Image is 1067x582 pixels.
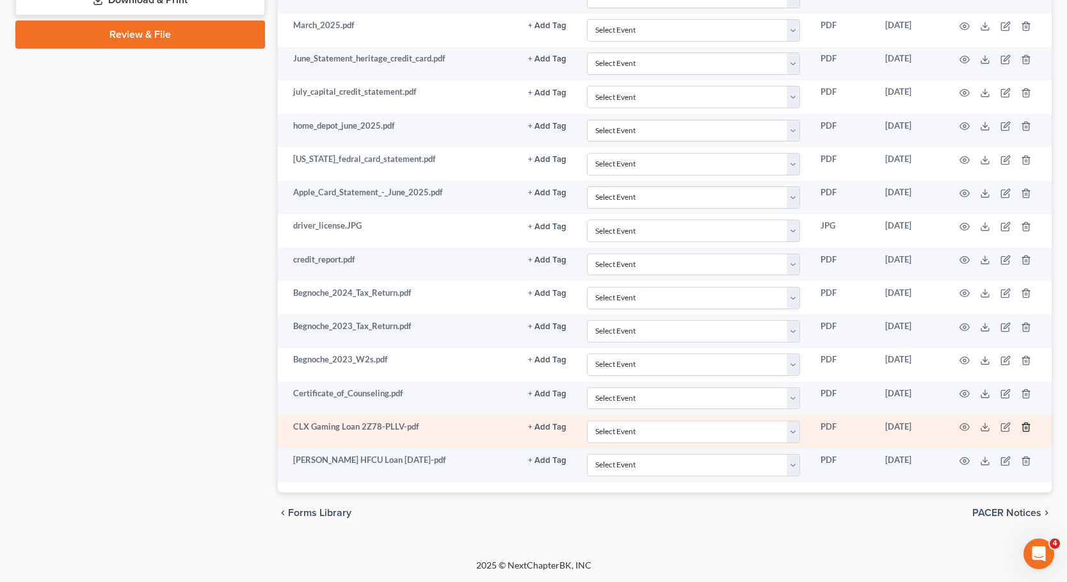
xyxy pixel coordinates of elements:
[810,248,875,281] td: PDF
[528,457,566,465] button: + Add Tag
[810,448,875,481] td: PDF
[528,320,566,332] a: + Add Tag
[972,508,1052,518] button: PACER Notices chevron_right
[278,47,518,80] td: June_Statement_heritage_credit_card.pdf
[528,156,566,164] button: + Add Tag
[278,13,518,47] td: March_2025.pdf
[528,122,566,131] button: + Add Tag
[528,189,566,197] button: + Add Tag
[810,47,875,80] td: PDF
[528,86,566,98] a: + Add Tag
[278,382,518,415] td: Certificate_of_Counseling.pdf
[528,454,566,466] a: + Add Tag
[875,13,944,47] td: [DATE]
[15,20,265,49] a: Review & File
[528,423,566,432] button: + Add Tag
[288,508,351,518] span: Forms Library
[528,22,566,30] button: + Add Tag
[810,147,875,181] td: PDF
[528,223,566,231] button: + Add Tag
[810,281,875,314] td: PDF
[278,448,518,481] td: [PERSON_NAME] HFCU Loan [DATE]-pdf
[1023,538,1054,569] iframe: Intercom live chat
[278,147,518,181] td: [US_STATE]_fedral_card_statement.pdf
[278,114,518,147] td: home_depot_june_2025.pdf
[875,81,944,114] td: [DATE]
[528,289,566,298] button: + Add Tag
[528,421,566,433] a: + Add Tag
[528,153,566,165] a: + Add Tag
[1041,508,1052,518] i: chevron_right
[528,89,566,97] button: + Add Tag
[810,13,875,47] td: PDF
[528,55,566,63] button: + Add Tag
[528,53,566,65] a: + Add Tag
[972,508,1041,518] span: PACER Notices
[278,81,518,114] td: july_capital_credit_statement.pdf
[278,181,518,214] td: Apple_Card_Statement_-_June_2025.pdf
[875,248,944,281] td: [DATE]
[875,448,944,481] td: [DATE]
[875,382,944,415] td: [DATE]
[875,114,944,147] td: [DATE]
[875,281,944,314] td: [DATE]
[810,415,875,448] td: PDF
[278,508,351,518] button: chevron_left Forms Library
[528,323,566,331] button: + Add Tag
[528,356,566,364] button: + Add Tag
[278,214,518,248] td: driver_license.JPG
[810,348,875,382] td: PDF
[1050,538,1060,549] span: 4
[875,181,944,214] td: [DATE]
[528,254,566,266] a: + Add Tag
[810,114,875,147] td: PDF
[875,147,944,181] td: [DATE]
[528,353,566,366] a: + Add Tag
[528,19,566,31] a: + Add Tag
[528,390,566,398] button: + Add Tag
[875,214,944,248] td: [DATE]
[278,348,518,382] td: Begnoche_2023_W2s.pdf
[875,314,944,348] td: [DATE]
[278,314,518,348] td: Begnoche_2023_Tax_Return.pdf
[810,181,875,214] td: PDF
[810,314,875,348] td: PDF
[528,287,566,299] a: + Add Tag
[875,348,944,382] td: [DATE]
[278,508,288,518] i: chevron_left
[528,120,566,132] a: + Add Tag
[278,281,518,314] td: Begnoche_2024_Tax_Return.pdf
[528,220,566,232] a: + Add Tag
[875,415,944,448] td: [DATE]
[528,256,566,264] button: + Add Tag
[169,559,899,582] div: 2025 © NextChapterBK, INC
[875,47,944,80] td: [DATE]
[278,248,518,281] td: credit_report.pdf
[810,81,875,114] td: PDF
[528,387,566,400] a: + Add Tag
[528,186,566,198] a: + Add Tag
[810,382,875,415] td: PDF
[278,415,518,448] td: CLX Gaming Loan 2Z78-PLLV-pdf
[810,214,875,248] td: JPG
